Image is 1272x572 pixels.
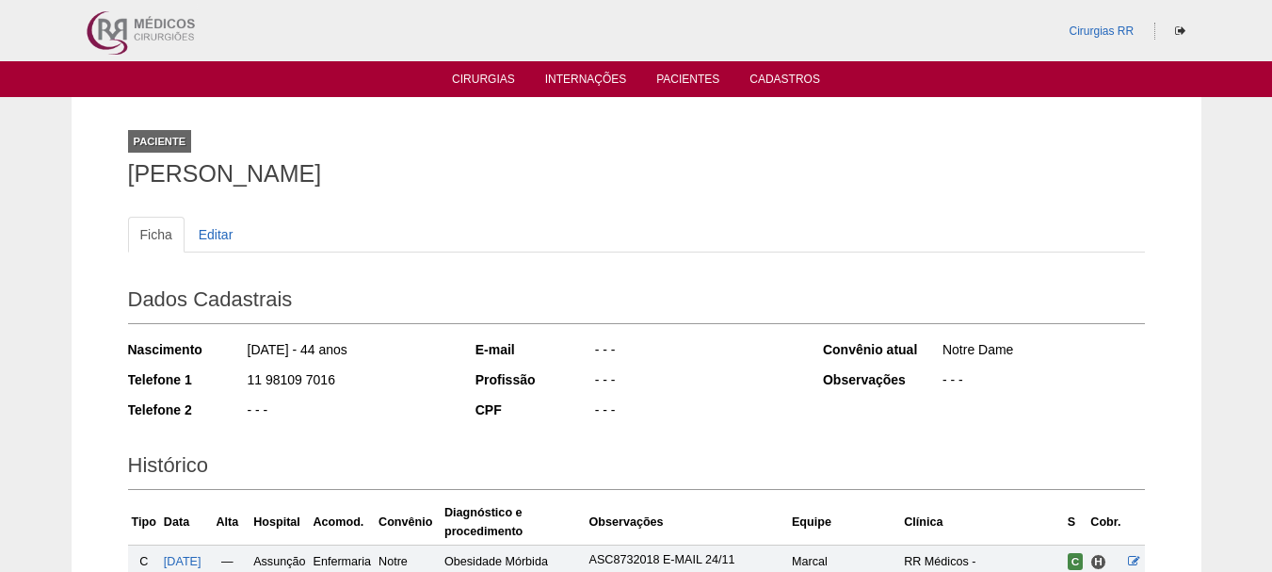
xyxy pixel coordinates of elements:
h2: Histórico [128,447,1145,490]
div: Paciente [128,130,192,153]
div: Notre Dame [941,340,1145,364]
div: Nascimento [128,340,246,359]
th: Convênio [375,499,441,546]
div: - - - [593,370,797,394]
div: [DATE] - 44 anos [246,340,450,364]
th: S [1064,499,1087,546]
p: ASC8732018 E-MAIL 24/11 [588,552,783,568]
div: Telefone 1 [128,370,246,389]
div: Observações [823,370,941,389]
a: Cirurgias [452,73,515,91]
div: - - - [593,340,797,364]
a: Editar [186,217,246,253]
a: Pacientes [656,73,719,91]
th: Clínica [900,499,1064,546]
th: Hospital [250,499,309,546]
a: Ficha [128,217,185,253]
div: - - - [593,400,797,424]
th: Data [160,499,205,546]
div: C [132,552,156,571]
div: - - - [246,400,450,424]
h1: [PERSON_NAME] [128,162,1145,186]
div: Telefone 2 [128,400,246,419]
div: Profissão [475,370,593,389]
div: E-mail [475,340,593,359]
div: 11 98109 7016 [246,370,450,394]
th: Equipe [788,499,900,546]
div: Convênio atual [823,340,941,359]
a: Internações [545,73,627,91]
i: Sair [1175,25,1185,37]
div: - - - [941,370,1145,394]
th: Diagnóstico e procedimento [441,499,585,546]
a: Cirurgias RR [1069,25,1134,38]
span: Hospital [1090,554,1106,570]
span: Confirmada [1068,553,1084,570]
th: Tipo [128,499,160,546]
div: CPF [475,400,593,419]
a: Cadastros [749,73,820,91]
th: Alta [205,499,250,546]
th: Cobr. [1087,499,1124,546]
th: Observações [585,499,787,546]
h2: Dados Cadastrais [128,281,1145,324]
a: [DATE] [164,555,201,568]
th: Acomod. [309,499,375,546]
